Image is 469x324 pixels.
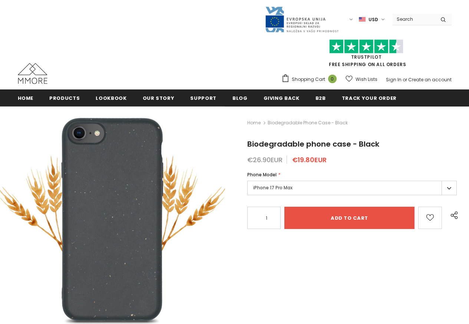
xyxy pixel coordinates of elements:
[351,54,382,60] a: Trustpilot
[264,95,300,102] span: Giving back
[18,63,47,84] img: MMORE Cases
[316,89,326,106] a: B2B
[408,76,452,83] a: Create an account
[232,95,248,102] span: Blog
[268,118,348,127] span: Biodegradable phone case - Black
[392,14,435,24] input: Search Site
[284,207,414,229] input: Add to cart
[143,89,175,106] a: Our Story
[247,181,457,195] label: iPhone 17 Pro Max
[281,74,340,85] a: Shopping Cart 0
[96,89,126,106] a: Lookbook
[190,95,217,102] span: support
[232,89,248,106] a: Blog
[386,76,402,83] a: Sign In
[18,89,34,106] a: Home
[264,89,300,106] a: Giving back
[247,139,379,149] span: Biodegradable phone case - Black
[346,73,377,86] a: Wish Lists
[265,16,339,22] a: Javni Razpis
[247,118,261,127] a: Home
[342,95,397,102] span: Track your order
[403,76,407,83] span: or
[369,16,378,23] span: USD
[265,6,339,33] img: Javni Razpis
[328,75,337,83] span: 0
[356,76,377,83] span: Wish Lists
[292,76,325,83] span: Shopping Cart
[18,95,34,102] span: Home
[190,89,217,106] a: support
[329,39,403,54] img: Trust Pilot Stars
[143,95,175,102] span: Our Story
[96,95,126,102] span: Lookbook
[49,95,80,102] span: Products
[247,155,283,164] span: €26.90EUR
[49,89,80,106] a: Products
[281,43,452,68] span: FREE SHIPPING ON ALL ORDERS
[316,95,326,102] span: B2B
[247,171,277,178] span: Phone Model
[292,155,327,164] span: €19.80EUR
[342,89,397,106] a: Track your order
[359,16,366,23] img: USD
